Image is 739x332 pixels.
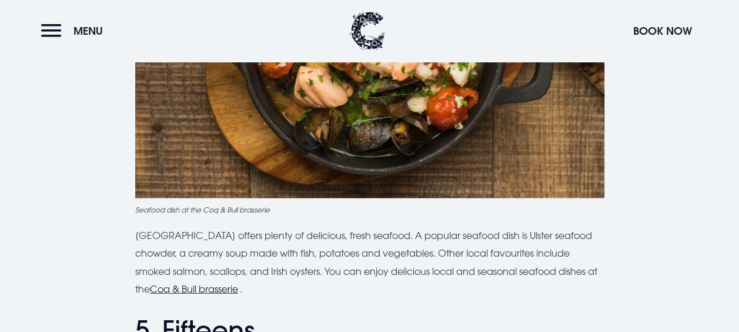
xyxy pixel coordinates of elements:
button: Book Now [627,18,698,44]
img: Clandeboye Lodge [350,12,385,50]
a: Coq & Bull brasserie [150,283,238,295]
p: [GEOGRAPHIC_DATA] offers plenty of delicious, fresh seafood. A popular seafood dish is Ulster sea... [135,227,604,298]
figcaption: Seafood dish at the Coq & Bull brasserie [135,204,604,215]
span: Menu [73,24,103,38]
button: Menu [41,18,109,44]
